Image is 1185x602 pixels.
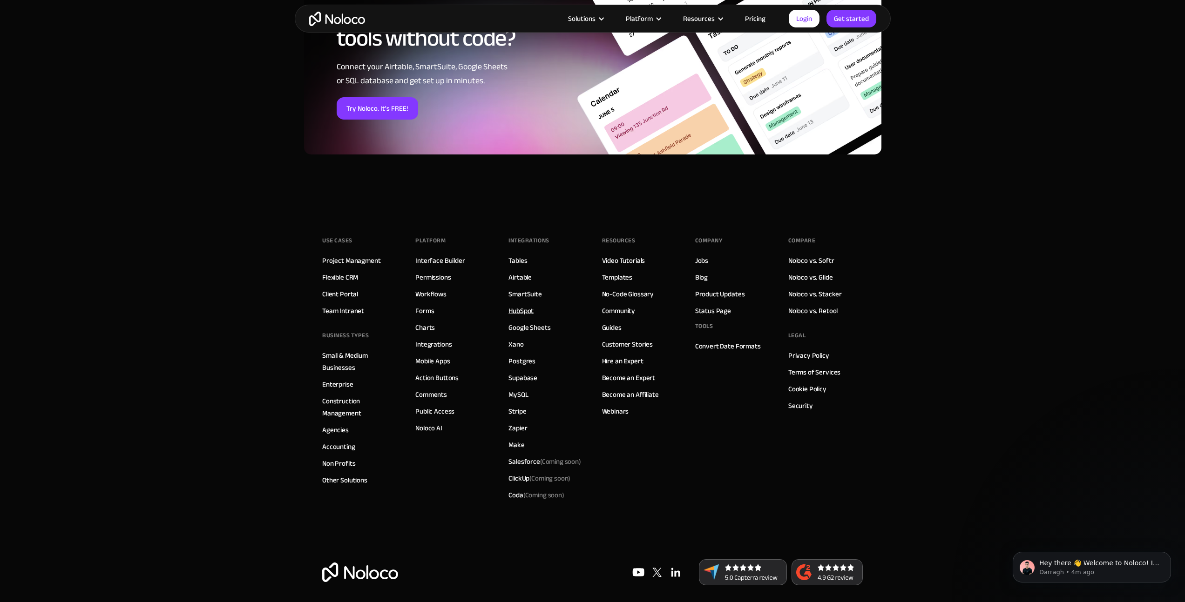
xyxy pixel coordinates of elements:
a: Construction Management [322,395,397,419]
a: Flexible CRM [322,271,358,283]
a: Terms of Services [788,366,840,378]
a: Hire an Expert [602,355,643,367]
div: Solutions [556,13,614,25]
a: Comments [415,388,447,401]
a: Supabase [508,372,537,384]
div: INTEGRATIONS [508,234,549,247]
div: BUSINESS TYPES [322,328,369,342]
a: Make [508,439,524,451]
div: Resources [671,13,733,25]
a: Blog [695,271,708,283]
a: Postgres [508,355,535,367]
a: Stripe [508,405,526,417]
a: Templates [602,271,633,283]
a: Enterprise [322,378,353,390]
a: Project Managment [322,254,380,267]
a: home [309,12,365,26]
h2: Ready to build custom tools without code? [337,0,572,51]
a: Become an Expert [602,372,656,384]
a: Non Profits [322,457,355,469]
a: Webinars [602,405,629,417]
a: Community [602,305,636,317]
div: Use Cases [322,234,352,247]
span: (Coming soon) [540,455,581,468]
span: (Coming soon) [523,488,564,502]
a: Action Buttons [415,372,459,384]
a: Client Portal [322,288,358,300]
a: Tables [508,254,527,267]
div: Solutions [568,13,596,25]
a: Other Solutions [322,474,367,486]
a: Status Page [695,305,731,317]
a: Product Updates [695,288,745,300]
div: Legal [788,328,806,342]
a: Interface Builder [415,254,465,267]
a: SmartSuite [508,288,542,300]
a: Mobile Apps [415,355,450,367]
a: Accounting [322,441,355,453]
iframe: Intercom notifications message [999,532,1185,597]
a: Noloco AI [415,422,442,434]
a: Login [789,10,819,27]
a: Integrations [415,338,452,350]
a: Noloco vs. Glide [788,271,833,283]
a: Agencies [322,424,349,436]
a: Xano [508,338,523,350]
a: Noloco vs. Retool [788,305,838,317]
div: Coda [508,489,564,501]
a: No-Code Glossary [602,288,654,300]
a: Guides [602,321,622,334]
a: Become an Affiliate [602,388,659,401]
a: Privacy Policy [788,349,829,361]
div: Platform [626,13,653,25]
a: HubSpot [508,305,534,317]
a: Video Tutorials [602,254,645,267]
a: Cookie Policy [788,383,826,395]
a: Noloco vs. Stacker [788,288,842,300]
a: Public Access [415,405,454,417]
div: Salesforce [508,455,581,468]
a: Pricing [733,13,777,25]
a: Get started [826,10,876,27]
div: Resources [602,234,636,247]
div: Platform [415,234,446,247]
a: Google Sheets [508,321,550,334]
a: Try Noloco. It's FREE! [337,97,418,120]
div: Tools [695,319,713,333]
a: Convert Date Formats [695,340,761,352]
a: Small & Medium Businesses [322,349,397,374]
a: MySQL [508,388,528,401]
span: (Coming soon) [529,472,570,485]
a: Airtable [508,271,532,283]
div: ClickUp [508,472,570,484]
a: Zapier [508,422,527,434]
div: Resources [683,13,715,25]
a: Team Intranet [322,305,364,317]
div: Compare [788,234,816,247]
div: Company [695,234,723,247]
a: Forms [415,305,434,317]
a: Charts [415,321,435,334]
div: Platform [614,13,671,25]
a: Customer Stories [602,338,653,350]
div: Connect your Airtable, SmartSuite, Google Sheets or SQL database and get set up in minutes. [337,60,572,88]
a: Workflows [415,288,447,300]
a: Noloco vs. Softr [788,254,834,267]
a: Security [788,400,813,412]
a: Permissions [415,271,451,283]
a: Jobs [695,254,708,267]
